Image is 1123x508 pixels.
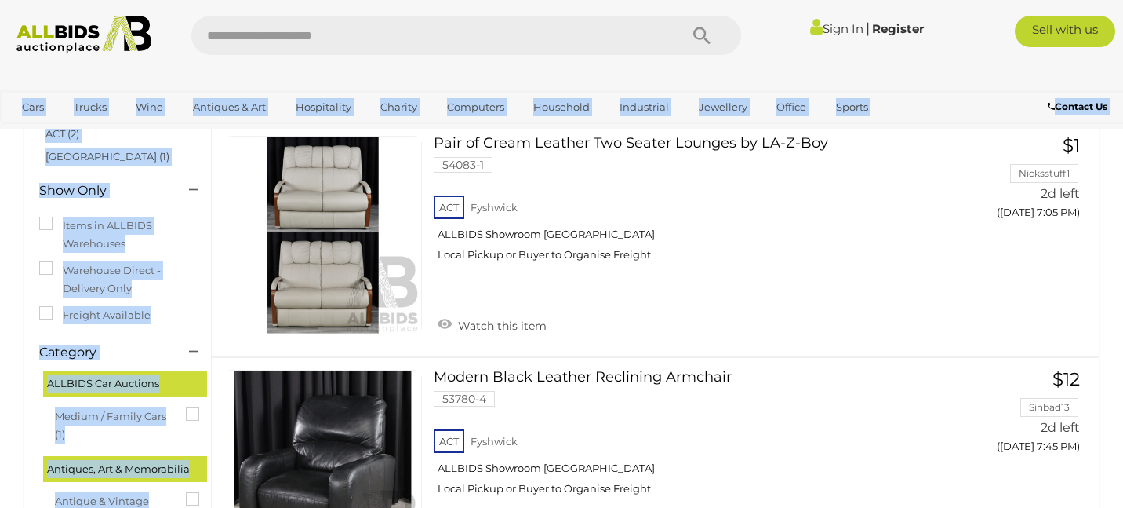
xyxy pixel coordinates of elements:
[963,370,1084,462] a: $12 Sinbad13 2d left ([DATE] 7:45 PM)
[1063,134,1080,156] span: $1
[39,217,195,254] label: Items in ALLBIDS Warehouses
[1048,101,1107,112] b: Contact Us
[370,94,427,120] a: Charity
[45,150,169,163] a: [GEOGRAPHIC_DATA] (1)
[434,312,551,336] a: Watch this item
[12,120,144,146] a: [GEOGRAPHIC_DATA]
[39,261,195,298] label: Warehouse Direct - Delivery Only
[64,94,117,120] a: Trucks
[39,184,165,198] h4: Show Only
[609,94,679,120] a: Industrial
[39,345,165,360] h4: Category
[55,404,173,444] span: Medium / Family Cars (1)
[9,16,159,53] img: Allbids.com.au
[445,136,939,273] a: Pair of Cream Leather Two Seater Lounges by LA-Z-Boy 54083-1 ACT Fyshwick ALLBIDS Showroom [GEOGR...
[826,94,878,120] a: Sports
[1052,368,1080,390] span: $12
[523,94,600,120] a: Household
[454,319,547,333] span: Watch this item
[872,21,924,36] a: Register
[445,370,939,507] a: Modern Black Leather Reclining Armchair 53780-4 ACT Fyshwick ALLBIDS Showroom [GEOGRAPHIC_DATA] L...
[285,94,362,120] a: Hospitality
[43,456,207,482] div: Antiques, Art & Memorabilia
[125,94,173,120] a: Wine
[866,20,870,37] span: |
[766,94,816,120] a: Office
[45,127,79,140] a: ACT (2)
[1015,16,1115,47] a: Sell with us
[663,16,741,55] button: Search
[183,94,276,120] a: Antiques & Art
[810,21,863,36] a: Sign In
[963,136,1084,228] a: $1 Nicksstuff1 2d left ([DATE] 7:05 PM)
[12,94,54,120] a: Cars
[1048,98,1111,115] a: Contact Us
[39,306,151,324] label: Freight Available
[689,94,758,120] a: Jewellery
[43,371,207,397] div: ALLBIDS Car Auctions
[437,94,514,120] a: Computers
